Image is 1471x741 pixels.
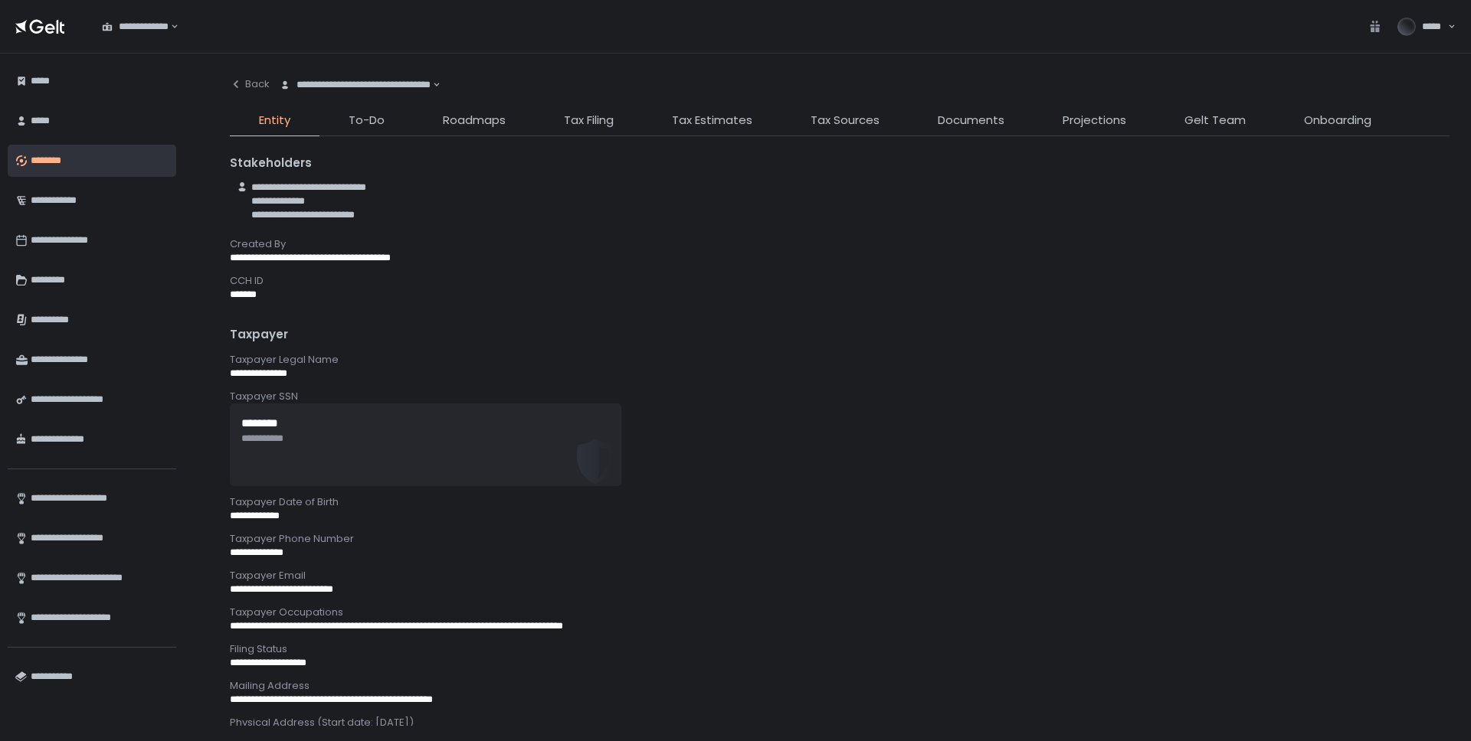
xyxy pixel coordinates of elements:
div: Created By [230,237,1450,251]
span: Tax Filing [564,112,614,129]
span: Projections [1063,112,1126,129]
div: Filing Status [230,642,1450,656]
button: Back [230,69,270,100]
span: Onboarding [1304,112,1371,129]
div: Search for option [92,11,179,43]
div: Physical Address (Start date: [DATE]) [230,716,1450,730]
div: Stakeholders [230,155,1450,172]
span: Tax Sources [811,112,880,129]
div: Back [230,77,270,91]
div: CCH ID [230,274,1450,288]
div: Taxpayer Phone Number [230,532,1450,546]
div: Taxpayer Email [230,569,1450,583]
span: Entity [259,112,290,129]
span: To-Do [349,112,385,129]
div: Taxpayer Date of Birth [230,495,1450,509]
div: Taxpayer [230,326,1450,344]
span: Tax Estimates [672,112,752,129]
div: Taxpayer Occupations [230,606,1450,619]
input: Search for option [431,77,431,93]
div: Mailing Address [230,679,1450,693]
span: Gelt Team [1184,112,1246,129]
div: Taxpayer SSN [230,390,1450,403]
span: Roadmaps [443,112,506,129]
span: Documents [938,112,1004,129]
div: Taxpayer Legal Name [230,353,1450,367]
div: Search for option [270,69,441,101]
